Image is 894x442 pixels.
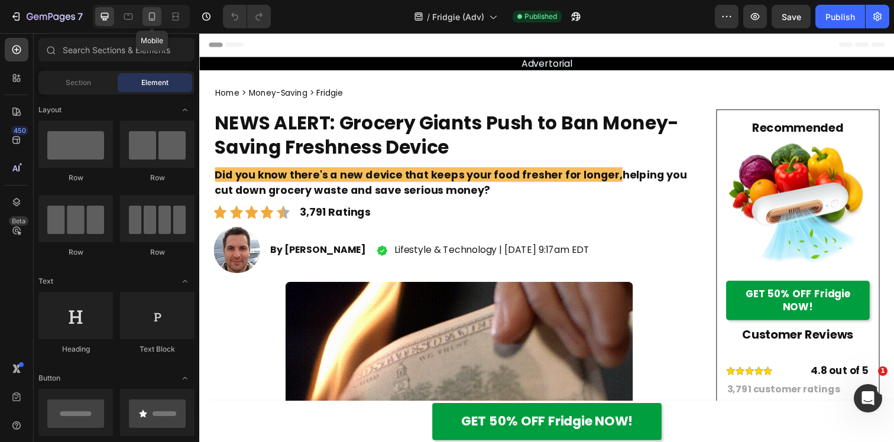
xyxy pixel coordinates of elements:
span: Save [782,12,801,22]
div: Undo/Redo [223,5,271,28]
span: Published [524,11,557,22]
p: helping you cut down grocery waste and save serious money? [16,136,515,168]
p: 4.8 out of 5 [617,336,684,354]
div: Row [120,173,195,183]
input: Search Sections & Elements [38,38,195,61]
img: 1736424680-5%20star.svg [15,176,92,190]
span: Toggle open [176,369,195,388]
div: Row [120,247,195,258]
a: GET 50% OFF Fridgie NOW! [538,253,685,293]
img: 1713843546-1711372411314_ico_stars_2x.webp [538,340,585,349]
button: Publish [815,5,865,28]
span: 1 [878,366,887,376]
h2: Recommended [538,88,685,106]
div: Heading [38,344,113,355]
span: Toggle open [176,272,195,291]
iframe: Intercom live chat [854,384,882,412]
div: Beta [9,216,28,226]
div: Publish [825,11,855,23]
span: Button [38,373,60,383]
div: Row [38,173,113,183]
div: Text Block [120,344,195,355]
span: Fridgie (Adv) [432,11,484,23]
h2: Customer Reviews [538,299,685,317]
div: 450 [11,126,28,135]
div: Row [38,247,113,258]
span: Section [66,77,91,88]
span: Toggle open [176,100,195,119]
button: Save [772,5,811,28]
span: Text [38,276,53,287]
p: Home > Money-Saving > Fridgie [16,57,694,65]
p: Lifestyle & Technology | [DATE] 9:17am EDT [199,216,399,228]
iframe: Design area [199,33,894,442]
span: By [PERSON_NAME] [73,214,170,228]
p: 7 [77,9,83,24]
p: GET 50% OFF Fridgie NOW! [547,260,676,286]
button: 7 [5,5,88,28]
div: GET 50% OFF Fridgie NOW! [267,385,442,408]
span: Layout [38,105,61,115]
p: 3,791 customer ratings [539,356,684,373]
span: / [427,11,430,23]
h2: NEWS ALERT: Grocery Giants Push to Ban Money-Saving Freshness Device [15,78,516,129]
img: 1717527361-Chris-Malcolm.jpg [15,198,62,245]
span: Did you know there's a new device that keeps your food fresher for longer, [16,137,432,152]
span: Element [141,77,169,88]
button: GET 50% OFF Fridgie NOW! [238,378,472,415]
span: 3,791 Ratings [103,175,175,190]
p: Advertorial [10,25,699,37]
img: 1748547980-ChatGPT%20Image%20May%2029%2C%202025%2C%2003_46_10%20PM.png [538,106,685,253]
